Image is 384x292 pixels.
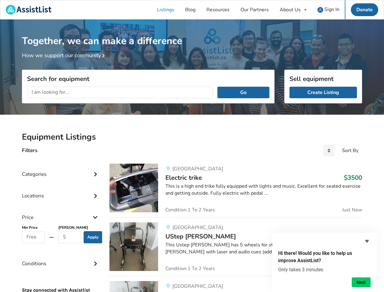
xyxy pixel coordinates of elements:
div: Locations [22,180,100,202]
div: This is a high end trike fully equipped with lights and music. Excellent for seated exercise and ... [165,183,362,197]
b: [PERSON_NAME] [58,225,88,230]
img: mobility-electric trike [109,164,158,212]
span: Condition: 1 To 2 Years [165,207,215,212]
img: assistlist-logo [6,5,51,15]
h3: $3500 [344,174,362,182]
span: UStep [PERSON_NAME] [165,232,236,241]
h1: Together, we can make a difference [22,19,362,47]
input: I am looking for... [27,87,213,98]
a: Blog [180,0,201,19]
span: Just Now [342,207,362,212]
div: Conditions [22,248,100,270]
div: Price [22,202,100,224]
span: [GEOGRAPHIC_DATA] [172,165,223,172]
h2: Hi there! Would you like to help us improve AssistList? [278,250,371,264]
img: mobility-ustep walker [109,222,158,271]
div: This Ustep [PERSON_NAME] has 5 wheels for stability. Specifically designed for [PERSON_NAME] with... [165,242,362,255]
a: How we support our community [22,52,107,59]
span: Condition: 1 To 2 Years [165,266,215,271]
span: Electric trike [165,173,202,182]
button: Hide survey [363,238,371,245]
button: Apply [84,231,102,243]
span: Sign In [324,6,339,13]
a: mobility-ustep walker[GEOGRAPHIC_DATA]UStep [PERSON_NAME]$750This Ustep [PERSON_NAME] has 5 wheel... [109,217,362,276]
b: Min Price [22,225,38,230]
a: Listings [151,0,180,19]
a: Resources [201,0,235,19]
a: Create Listing [289,87,357,98]
h3: $750 [348,232,362,240]
h3: Search for equipment [27,75,269,83]
a: mobility-electric trike[GEOGRAPHIC_DATA]Electric trike$3500This is a high end trike fully equippe... [109,164,362,217]
div: About Us [280,7,301,12]
div: Categories [22,159,100,180]
input: Free [22,231,45,243]
button: Go [217,87,269,98]
a: user icon Sign In [312,0,345,19]
h2: Equipment Listings [22,132,362,142]
button: Next question [352,277,371,287]
a: Donate [351,3,378,16]
h3: Sell equipment [289,75,357,83]
span: [GEOGRAPHIC_DATA] [172,283,223,290]
p: Only takes 3 minutes [278,267,371,273]
h4: Filters [22,147,37,154]
img: user icon [317,7,323,13]
a: Our Partners [235,0,274,19]
div: Hi there! Would you like to help us improve AssistList? [278,238,371,287]
div: Sort By [342,148,358,153]
input: $ [58,231,81,243]
span: [GEOGRAPHIC_DATA] [172,224,223,231]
